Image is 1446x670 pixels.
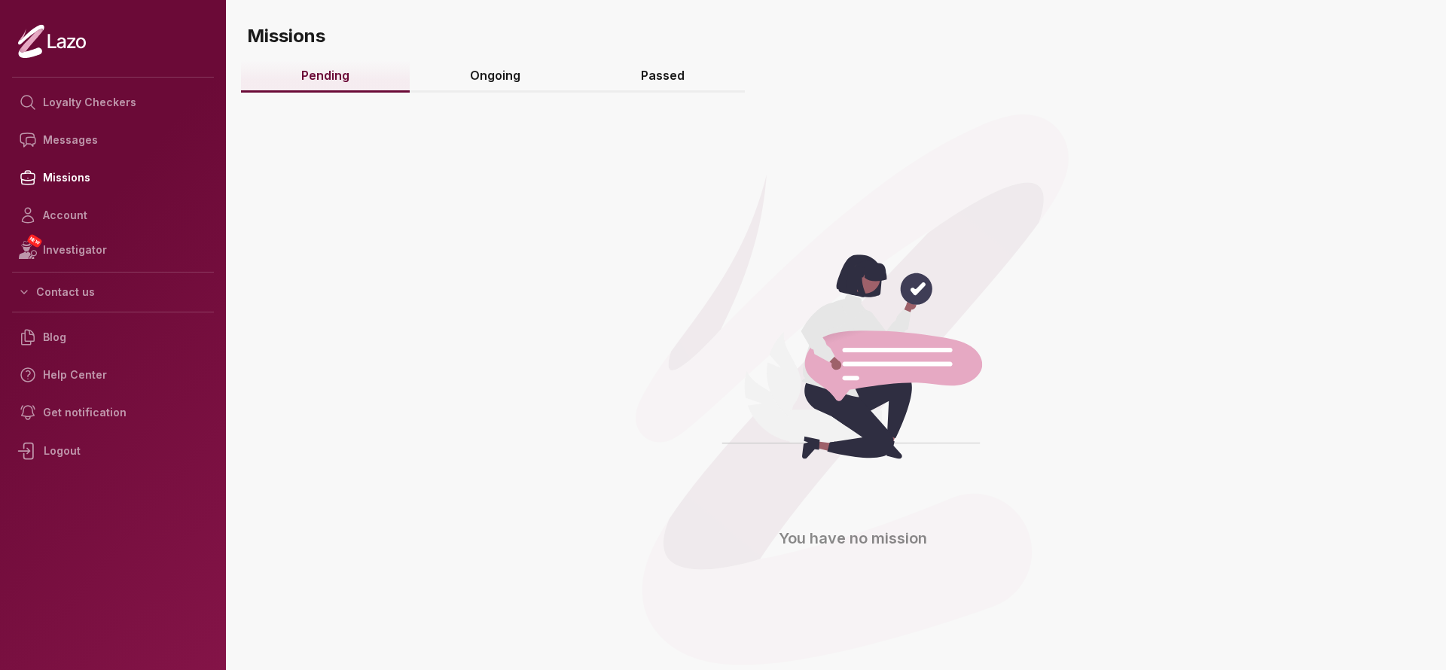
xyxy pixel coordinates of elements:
[12,121,214,159] a: Messages
[12,431,214,471] div: Logout
[241,60,410,93] a: Pending
[581,60,745,93] a: Passed
[12,234,214,266] a: NEWInvestigator
[26,233,43,248] span: NEW
[12,394,214,431] a: Get notification
[12,196,214,234] a: Account
[12,279,214,306] button: Contact us
[12,159,214,196] a: Missions
[12,318,214,356] a: Blog
[12,84,214,121] a: Loyalty Checkers
[12,356,214,394] a: Help Center
[410,60,581,93] a: Ongoing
